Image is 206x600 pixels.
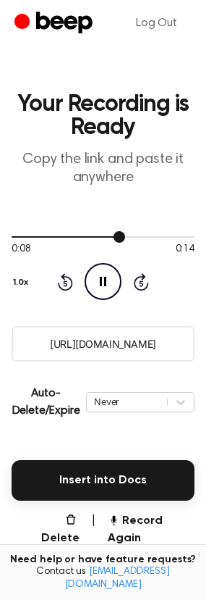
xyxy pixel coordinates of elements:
a: [EMAIL_ADDRESS][DOMAIN_NAME] [65,567,170,590]
p: Copy the link and paste it anywhere [12,151,194,187]
span: 0:08 [12,242,30,257]
span: Contact us [9,566,197,591]
span: | [91,512,96,547]
p: Auto-Delete/Expire [12,385,80,420]
div: Never [94,395,160,409]
button: Insert into Docs [12,460,194,501]
button: Record Again [108,512,194,547]
a: Log Out [121,6,192,41]
a: Beep [14,9,96,38]
button: Delete [29,512,80,547]
h1: Your Recording is Ready [12,93,194,139]
span: 0:14 [176,242,194,257]
button: 1.0x [12,270,34,295]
